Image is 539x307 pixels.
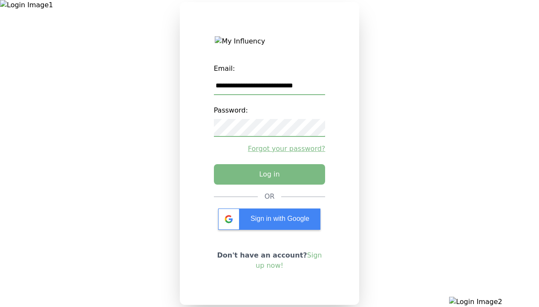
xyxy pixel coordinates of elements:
label: Email: [214,60,326,77]
a: Forgot your password? [214,144,326,154]
label: Password: [214,102,326,119]
img: My Influency [215,36,324,46]
div: Sign in with Google [218,209,320,230]
img: Login Image2 [449,297,539,307]
span: Sign in with Google [251,215,309,222]
button: Log in [214,164,326,185]
div: OR [265,191,275,202]
p: Don't have an account? [214,250,326,271]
